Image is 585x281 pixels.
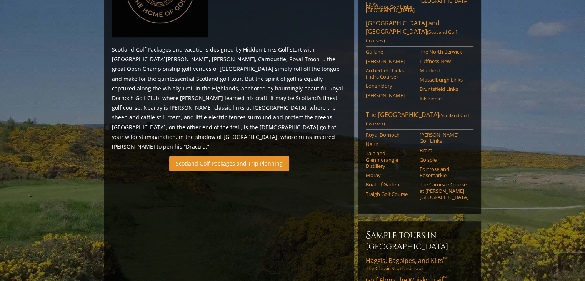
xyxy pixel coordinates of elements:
span: (Scotland Golf Courses) [366,112,469,127]
a: Moray [366,172,415,178]
a: Kilspindie [420,95,468,102]
a: Fortrose and Rosemarkie [420,166,468,179]
a: Muirfield [420,67,468,74]
a: Haggis, Bagpipes, and Kilts™The Classic Scotland Tour [366,256,473,272]
a: Gullane [366,49,415,55]
a: Tain and Glenmorangie Distillery [366,150,415,169]
a: [GEOGRAPHIC_DATA] and [GEOGRAPHIC_DATA](Scotland Golf Courses) [366,19,473,47]
a: [PERSON_NAME] Golf Links [420,132,468,144]
span: Haggis, Bagpipes, and Kilts [366,256,447,265]
a: Golspie [420,157,468,163]
a: Traigh Golf Course [366,191,415,197]
a: [PERSON_NAME] [366,92,415,99]
a: Scotland Golf Packages and Trip Planning [169,156,289,171]
a: Longniddry [366,83,415,89]
a: Musselburgh Links [420,77,468,83]
h6: Sample Tours in [GEOGRAPHIC_DATA] [366,229,473,252]
a: The [GEOGRAPHIC_DATA](Scotland Golf Courses) [366,110,473,130]
a: Royal Dornoch [366,132,415,138]
a: The North Berwick [420,49,468,55]
span: (Scotland Golf Courses) [366,29,457,44]
a: Boat of Garten [366,181,415,187]
a: Luffness New [420,58,468,64]
a: Archerfield Links (Fidra Course) [366,67,415,80]
a: The Carnegie Course at [PERSON_NAME][GEOGRAPHIC_DATA] [420,181,468,200]
a: Bruntsfield Links [420,86,468,92]
a: Brora [420,147,468,153]
p: Scotland Golf Packages and vacations designed by Hidden Links Golf start with [GEOGRAPHIC_DATA][P... [112,45,347,151]
a: [PERSON_NAME] [366,58,415,64]
a: Montrose Golf Links [366,4,415,10]
a: Nairn [366,141,415,147]
sup: ™ [443,256,447,262]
